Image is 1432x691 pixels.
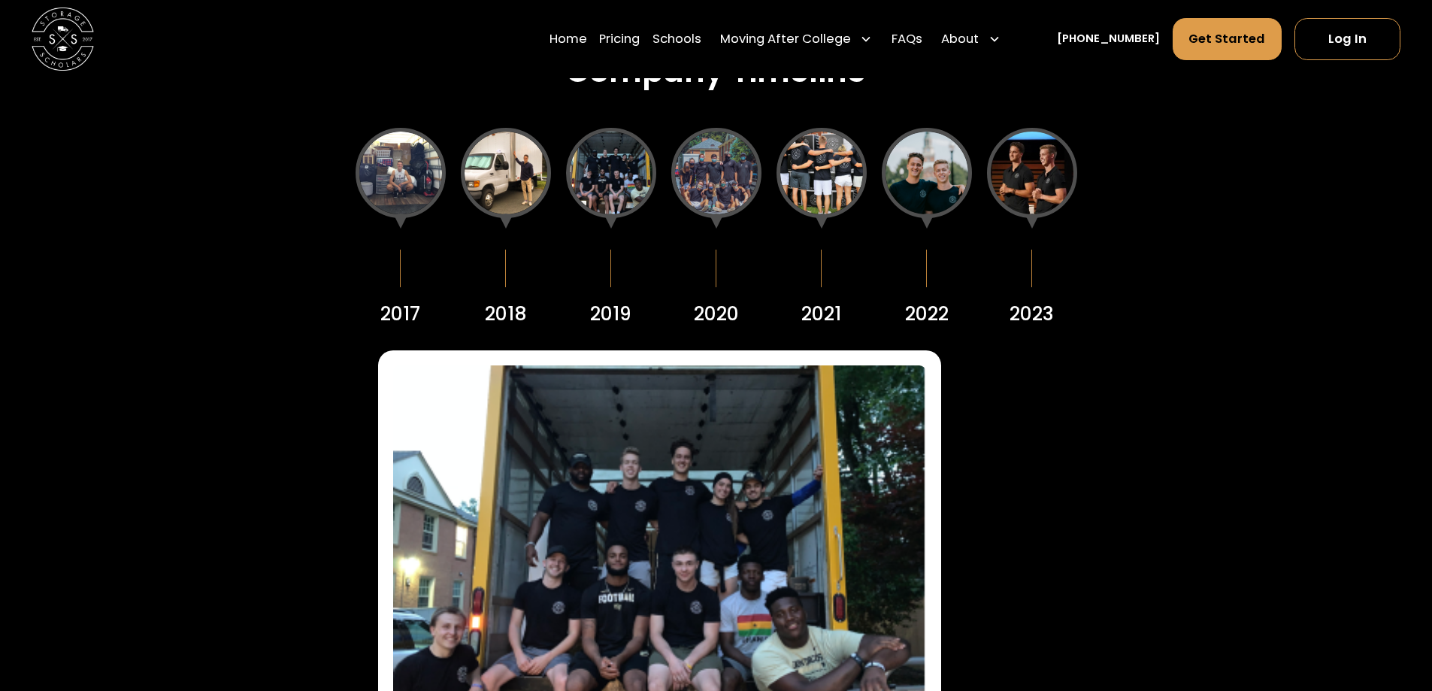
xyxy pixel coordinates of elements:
[720,30,851,49] div: Moving After College
[599,17,640,61] a: Pricing
[1010,300,1054,328] div: 2023
[32,8,94,70] a: home
[32,8,94,70] img: Storage Scholars main logo
[905,300,949,328] div: 2022
[1173,18,1282,60] a: Get Started
[935,17,1007,61] div: About
[892,17,922,61] a: FAQs
[1057,31,1160,47] a: [PHONE_NUMBER]
[590,300,631,328] div: 2019
[549,17,587,61] a: Home
[566,53,866,90] h3: Company Timeline
[801,300,841,328] div: 2021
[485,300,527,328] div: 2018
[1294,18,1400,60] a: Log In
[941,30,979,49] div: About
[714,17,879,61] div: Moving After College
[694,300,739,328] div: 2020
[652,17,701,61] a: Schools
[380,300,420,328] div: 2017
